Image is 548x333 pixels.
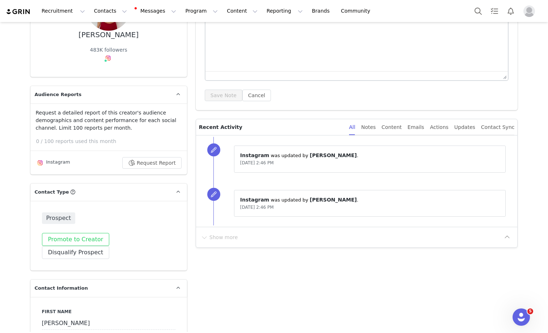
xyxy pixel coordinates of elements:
button: Search [470,3,486,19]
button: Disqualify Prospect [42,246,110,259]
div: Content [382,119,402,135]
div: Press the Up and Down arrow keys to resize the editor. [500,72,508,80]
button: Contacts [90,3,131,19]
button: Save Note [205,90,242,101]
img: placeholder-profile.jpg [523,5,535,17]
div: Instagram [36,159,70,167]
div: Notes [361,119,375,135]
button: Recruitment [37,3,89,19]
button: Program [181,3,222,19]
img: instagram.svg [37,160,43,166]
span: Contact Type [35,189,69,196]
span: [PERSON_NAME] [310,197,357,203]
div: Contact Sync [481,119,515,135]
button: Profile [519,5,542,17]
a: Community [337,3,378,19]
button: Show more [200,232,238,243]
p: Recent Activity [199,119,343,135]
label: First Name [42,308,175,315]
a: Brands [307,3,336,19]
button: Request Report [122,157,182,169]
div: 483K followers [90,46,127,54]
iframe: Rich Text Area [205,8,508,71]
span: Audience Reports [35,91,82,98]
div: [PERSON_NAME] [78,31,139,39]
span: Instagram [240,197,269,203]
span: Instagram [240,152,269,158]
span: Contact Information [35,285,88,292]
button: Cancel [242,90,271,101]
button: Promote to Creator [42,233,110,246]
button: Reporting [262,3,307,19]
img: grin logo [6,8,31,15]
p: Request a detailed report of this creator's audience demographics and content performance for eac... [36,109,182,132]
button: Notifications [503,3,519,19]
button: Content [222,3,262,19]
span: Prospect [42,212,76,224]
p: 0 / 100 reports used this month [36,138,187,145]
iframe: Intercom live chat [513,308,530,326]
span: [DATE] 2:46 PM [240,160,274,165]
span: [PERSON_NAME] [310,152,357,158]
a: Tasks [487,3,502,19]
span: [DATE] 2:46 PM [240,205,274,210]
img: instagram.svg [105,55,111,61]
div: All [349,119,355,135]
div: Updates [454,119,475,135]
div: Emails [408,119,424,135]
button: Messages [132,3,180,19]
p: ⁨ ⁩ was updated by ⁨ ⁩. [240,152,500,159]
p: ⁨ ⁩ was updated by ⁨ ⁩. [240,196,500,204]
span: 5 [527,308,533,314]
div: Actions [430,119,449,135]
